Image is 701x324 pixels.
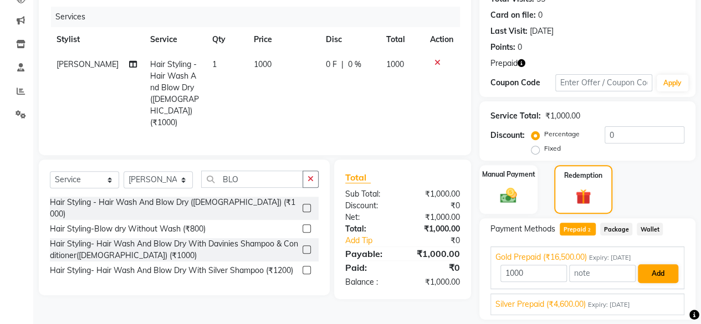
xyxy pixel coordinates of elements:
[638,264,678,283] button: Add
[569,265,636,282] input: note
[560,223,596,235] span: Prepaid
[490,42,515,53] div: Points:
[50,265,293,276] div: Hair Styling- Hair Wash And Blow Dry With Silver Shampoo (₹1200)
[201,171,303,188] input: Search or Scan
[212,59,217,69] span: 1
[402,200,468,212] div: ₹0
[402,212,468,223] div: ₹1,000.00
[545,110,580,122] div: ₹1,000.00
[490,25,528,37] div: Last Visit:
[402,276,468,288] div: ₹1,000.00
[247,27,319,52] th: Price
[555,74,652,91] input: Enter Offer / Coupon Code
[490,77,555,89] div: Coupon Code
[150,59,199,127] span: Hair Styling - Hair Wash And Blow Dry ([DEMOGRAPHIC_DATA]) (₹1000)
[337,261,403,274] div: Paid:
[206,27,247,52] th: Qty
[544,143,561,153] label: Fixed
[490,130,525,141] div: Discount:
[348,59,361,70] span: 0 %
[337,200,403,212] div: Discount:
[341,59,344,70] span: |
[50,27,144,52] th: Stylist
[254,59,272,69] span: 1000
[402,247,468,260] div: ₹1,000.00
[345,172,371,183] span: Total
[586,227,592,234] span: 2
[50,238,298,261] div: Hair Styling- Hair Wash And Blow Dry With Davinies Shampoo & Conditioner([DEMOGRAPHIC_DATA]) (₹1000)
[51,7,468,27] div: Services
[589,253,631,263] span: Expiry: [DATE]
[337,235,413,246] a: Add Tip
[337,247,403,260] div: Payable:
[50,197,298,220] div: Hair Styling - Hair Wash And Blow Dry ([DEMOGRAPHIC_DATA]) (₹1000)
[319,27,379,52] th: Disc
[337,188,403,200] div: Sub Total:
[337,223,403,235] div: Total:
[538,9,543,21] div: 0
[386,59,403,69] span: 1000
[379,27,423,52] th: Total
[402,261,468,274] div: ₹0
[495,299,586,310] span: Silver Prepaid (₹4,600.00)
[423,27,460,52] th: Action
[57,59,119,69] span: [PERSON_NAME]
[337,212,403,223] div: Net:
[490,9,536,21] div: Card on file:
[571,187,596,207] img: _gift.svg
[337,276,403,288] div: Balance :
[402,223,468,235] div: ₹1,000.00
[326,59,337,70] span: 0 F
[500,265,567,282] input: Amount
[402,188,468,200] div: ₹1,000.00
[518,42,522,53] div: 0
[490,223,555,235] span: Payment Methods
[495,186,522,205] img: _cash.svg
[530,25,554,37] div: [DATE]
[50,223,206,235] div: Hair Styling-Blow dry Without Wash (₹800)
[588,300,630,310] span: Expiry: [DATE]
[564,171,602,181] label: Redemption
[495,251,587,263] span: Gold Prepaid (₹16,500.00)
[657,75,688,91] button: Apply
[637,223,663,235] span: Wallet
[144,27,206,52] th: Service
[490,110,541,122] div: Service Total:
[490,58,518,69] span: Prepaid
[413,235,468,246] div: ₹0
[482,169,535,179] label: Manual Payment
[600,223,632,235] span: Package
[544,129,580,139] label: Percentage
